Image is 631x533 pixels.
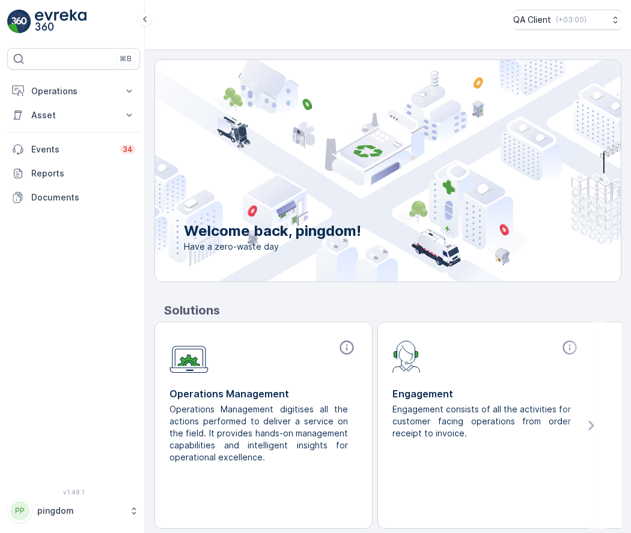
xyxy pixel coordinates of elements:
button: PPpingdom [7,498,140,523]
a: Reports [7,161,140,185]
p: ( +03:00 ) [556,15,587,25]
img: logo_light-DOdMpM7g.png [35,10,87,34]
img: logo [7,10,31,34]
img: city illustration [101,60,621,282]
span: Have a zero-waste day [184,241,361,253]
p: pingdom [37,505,123,517]
a: Documents [7,185,140,209]
p: Documents [31,191,135,203]
span: v 1.48.1 [7,489,140,496]
div: PP [10,501,29,520]
button: QA Client(+03:00) [513,10,621,30]
p: Reports [31,167,135,179]
button: Asset [7,103,140,127]
p: Engagement consists of all the activities for customer facing operations from order receipt to in... [392,403,571,439]
p: Events [31,143,113,155]
p: Solutions [164,301,621,319]
p: Engagement [392,387,581,401]
p: Asset [31,109,116,121]
p: Operations Management digitises all the actions performed to deliver a service on the field. It p... [169,403,348,463]
img: module-icon [169,339,209,373]
button: Operations [7,79,140,103]
p: Welcome back, pingdom! [184,221,361,241]
p: Operations Management [169,387,358,401]
a: Events34 [7,137,140,161]
p: 34 [123,145,133,154]
p: Operations [31,85,116,97]
img: module-icon [392,339,421,373]
p: ⌘B [120,54,132,64]
p: QA Client [513,14,551,26]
